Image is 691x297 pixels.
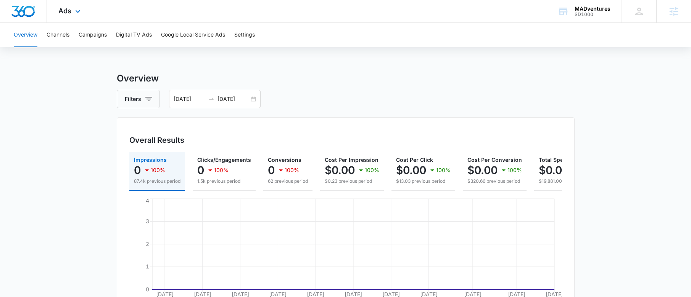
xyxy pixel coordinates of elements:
[507,168,522,173] p: 100%
[151,168,165,173] p: 100%
[208,96,214,102] span: swap-right
[268,178,308,185] p: 62 previous period
[161,23,225,47] button: Google Local Service Ads
[467,156,522,163] span: Cost Per Conversion
[365,168,379,173] p: 100%
[58,7,71,15] span: Ads
[575,6,610,12] div: account name
[134,156,167,163] span: Impressions
[116,23,152,47] button: Digital TV Ads
[197,178,251,185] p: 1.5k previous period
[467,178,522,185] p: $320.66 previous period
[197,164,204,176] p: 0
[539,164,569,176] p: $0.00
[539,178,597,185] p: $19,881.00 previous period
[396,156,433,163] span: Cost Per Click
[268,156,301,163] span: Conversions
[146,218,149,224] tspan: 3
[146,241,149,247] tspan: 2
[146,197,149,204] tspan: 4
[234,23,255,47] button: Settings
[14,23,37,47] button: Overview
[47,23,69,47] button: Channels
[146,263,149,270] tspan: 1
[129,134,184,146] h3: Overall Results
[208,96,214,102] span: to
[539,156,570,163] span: Total Spend
[214,168,229,173] p: 100%
[117,72,575,85] h3: Overview
[285,168,299,173] p: 100%
[197,156,251,163] span: Clicks/Engagements
[575,12,610,17] div: account id
[325,178,379,185] p: $0.23 previous period
[134,178,180,185] p: 87.4k previous period
[325,164,355,176] p: $0.00
[396,164,426,176] p: $0.00
[396,178,451,185] p: $13.03 previous period
[268,164,275,176] p: 0
[117,90,160,108] button: Filters
[467,164,498,176] p: $0.00
[325,156,379,163] span: Cost Per Impression
[134,164,141,176] p: 0
[174,95,205,103] input: Start date
[146,286,149,292] tspan: 0
[217,95,249,103] input: End date
[436,168,451,173] p: 100%
[79,23,107,47] button: Campaigns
